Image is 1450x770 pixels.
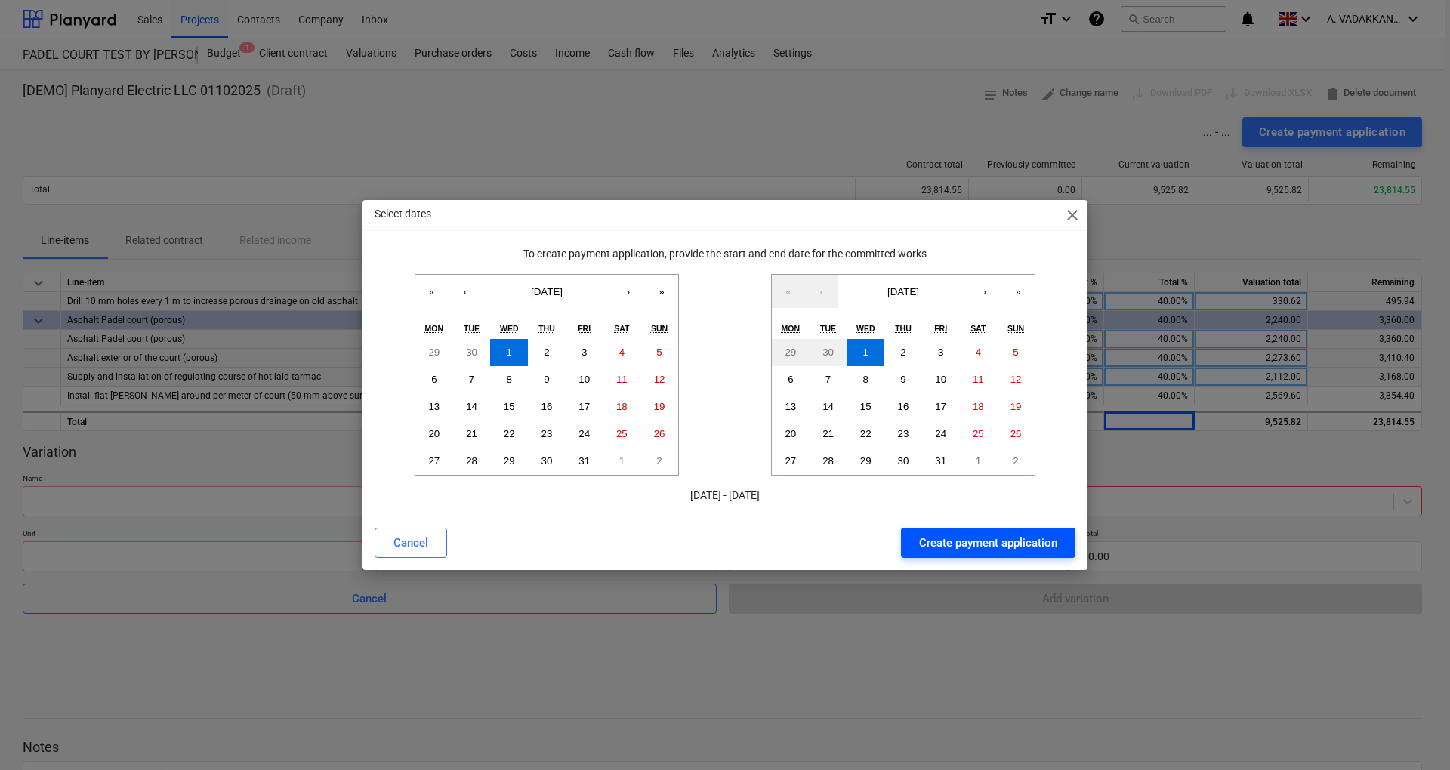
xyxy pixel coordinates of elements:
[490,420,528,448] button: October 22, 2025
[772,420,810,448] button: October 20, 2025
[603,366,641,393] button: October 11, 2025
[415,366,453,393] button: October 6, 2025
[528,448,566,475] button: October 30, 2025
[822,455,834,467] abbr: October 28, 2025
[1063,206,1081,224] span: close
[1007,324,1024,333] abbr: Sunday
[847,448,884,475] button: October 29, 2025
[772,393,810,420] button: October 13, 2025
[1001,275,1035,308] button: »
[541,428,553,439] abbr: October 23, 2025
[805,275,838,308] button: ‹
[884,393,922,420] button: October 16, 2025
[541,401,553,412] abbr: October 16, 2025
[960,366,998,393] button: October 11, 2025
[616,428,628,439] abbr: October 25, 2025
[640,339,678,366] button: October 5, 2025
[603,393,641,420] button: October 18, 2025
[425,324,444,333] abbr: Monday
[654,401,665,412] abbr: October 19, 2025
[466,346,477,358] abbr: September 30, 2025
[973,428,984,439] abbr: October 25, 2025
[847,393,884,420] button: October 15, 2025
[934,324,947,333] abbr: Friday
[960,448,998,475] button: November 1, 2025
[656,455,662,467] abbr: November 2, 2025
[785,401,796,412] abbr: October 13, 2025
[847,339,884,366] button: October 1, 2025
[393,533,428,553] div: Cancel
[922,366,960,393] button: October 10, 2025
[863,346,868,358] abbr: October 1, 2025
[566,366,603,393] button: October 10, 2025
[453,339,491,366] button: September 30, 2025
[375,528,447,558] button: Cancel
[482,275,612,308] button: [DATE]
[825,374,831,385] abbr: October 7, 2025
[922,420,960,448] button: October 24, 2025
[504,401,515,412] abbr: October 15, 2025
[822,401,834,412] abbr: October 14, 2025
[490,393,528,420] button: October 15, 2025
[900,346,905,358] abbr: October 2, 2025
[428,455,440,467] abbr: October 27, 2025
[578,455,590,467] abbr: October 31, 2025
[976,455,981,467] abbr: November 1, 2025
[1010,374,1022,385] abbr: October 12, 2025
[453,366,491,393] button: October 7, 2025
[466,428,477,439] abbr: October 21, 2025
[490,366,528,393] button: October 8, 2025
[566,339,603,366] button: October 3, 2025
[860,401,872,412] abbr: October 15, 2025
[428,428,440,439] abbr: October 20, 2025
[375,206,431,222] p: Select dates
[449,275,482,308] button: ‹
[541,455,553,467] abbr: October 30, 2025
[898,401,909,412] abbr: October 16, 2025
[651,324,668,333] abbr: Sunday
[431,374,437,385] abbr: October 6, 2025
[935,428,946,439] abbr: October 24, 2025
[578,324,591,333] abbr: Friday
[997,393,1035,420] button: October 19, 2025
[788,374,793,385] abbr: October 6, 2025
[935,455,946,467] abbr: October 31, 2025
[1010,428,1022,439] abbr: October 26, 2025
[504,428,515,439] abbr: October 22, 2025
[847,366,884,393] button: October 8, 2025
[415,448,453,475] button: October 27, 2025
[895,324,912,333] abbr: Thursday
[772,448,810,475] button: October 27, 2025
[1013,455,1018,467] abbr: November 2, 2025
[973,374,984,385] abbr: October 11, 2025
[466,401,477,412] abbr: October 14, 2025
[415,420,453,448] button: October 20, 2025
[500,324,519,333] abbr: Wednesday
[973,401,984,412] abbr: October 18, 2025
[415,393,453,420] button: October 13, 2025
[603,420,641,448] button: October 25, 2025
[507,374,512,385] abbr: October 8, 2025
[772,339,810,366] button: September 29, 2025
[603,339,641,366] button: October 4, 2025
[820,324,836,333] abbr: Tuesday
[453,448,491,475] button: October 28, 2025
[504,455,515,467] abbr: October 29, 2025
[640,420,678,448] button: October 26, 2025
[528,366,566,393] button: October 9, 2025
[785,428,796,439] abbr: October 20, 2025
[935,401,946,412] abbr: October 17, 2025
[507,346,512,358] abbr: October 1, 2025
[614,324,629,333] abbr: Saturday
[856,324,875,333] abbr: Wednesday
[935,374,946,385] abbr: October 10, 2025
[898,455,909,467] abbr: October 30, 2025
[654,428,665,439] abbr: October 26, 2025
[938,346,943,358] abbr: October 3, 2025
[822,428,834,439] abbr: October 21, 2025
[490,448,528,475] button: October 29, 2025
[960,339,998,366] button: October 4, 2025
[976,346,981,358] abbr: October 4, 2025
[453,420,491,448] button: October 21, 2025
[566,420,603,448] button: October 24, 2025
